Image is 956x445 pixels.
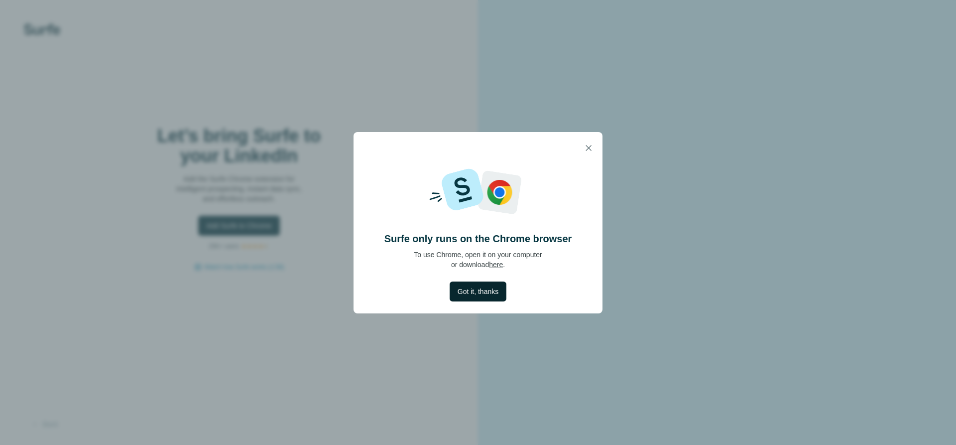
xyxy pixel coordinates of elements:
[415,164,541,220] img: Surfe and Google logos
[458,287,498,297] span: Got it, thanks
[414,250,542,270] p: To use Chrome, open it on your computer or download .
[384,232,572,246] h4: Surfe only runs on the Chrome browser
[450,282,506,301] button: Got it, thanks
[489,261,503,269] a: here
